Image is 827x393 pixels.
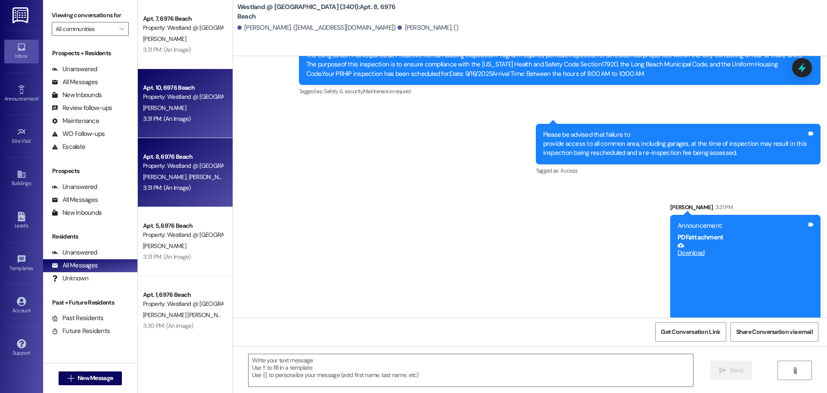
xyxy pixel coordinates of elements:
[143,14,223,23] div: Apt. 7, 6976 Beach
[4,167,39,190] a: Buildings
[38,94,40,101] span: •
[143,152,223,161] div: Apt. 8, 6976 Beach
[4,336,39,360] a: Support
[119,25,124,32] i: 
[56,22,115,36] input: All communities
[363,88,411,95] span: Maintenance request
[52,9,129,22] label: Viewing conversations for
[299,85,821,97] div: Tagged as:
[678,233,723,242] b: PDF attachment
[560,167,578,174] span: Access
[31,137,32,143] span: •
[12,7,30,23] img: ResiDesk Logo
[52,327,110,336] div: Future Residents
[52,116,99,126] div: Maintenance
[306,51,807,79] div: The Long Beach Municipal Code Proactive Rental Housing Inspection Program requires periodicinspec...
[78,374,113,383] span: New Message
[52,208,102,217] div: New Inbounds
[398,23,458,32] div: [PERSON_NAME]. ()
[143,221,223,230] div: Apt. 5, 6976 Beach
[52,78,98,87] div: All Messages
[713,203,733,212] div: 3:31 PM
[143,230,223,239] div: Property: Westland @ [GEOGRAPHIC_DATA] (3401)
[719,367,726,374] i: 
[730,366,743,375] span: Send
[237,3,410,21] b: Westland @ [GEOGRAPHIC_DATA] (3401): Apt. 8, 6976 Beach
[143,184,191,192] div: 3:31 PM: (An Image)
[678,221,807,230] div: Announcement:
[68,375,74,382] i: 
[143,290,223,299] div: Apt. 1, 6976 Beach
[52,274,88,283] div: Unknown
[143,242,186,250] span: [PERSON_NAME]
[736,327,813,336] span: Share Conversation via email
[143,253,191,261] div: 3:31 PM: (An Image)
[143,115,191,123] div: 3:31 PM: (An Image)
[143,311,230,319] span: [PERSON_NAME] [PERSON_NAME]
[655,322,726,342] button: Get Conversation Link
[52,142,85,151] div: Escalate
[143,92,223,101] div: Property: Westland @ [GEOGRAPHIC_DATA] (3401)
[237,23,396,32] div: [PERSON_NAME]. ([EMAIL_ADDRESS][DOMAIN_NAME])
[4,40,39,63] a: Inbox
[143,104,186,112] span: [PERSON_NAME]
[143,161,223,170] div: Property: Westland @ [GEOGRAPHIC_DATA] (3401)
[678,258,807,322] iframe: Download https://res.cloudinary.com/residesk/image/upload/v1757975440/user-uploads/4769-175797544...
[143,173,189,181] span: [PERSON_NAME]
[33,264,34,270] span: •
[4,209,39,233] a: Leads
[143,35,186,43] span: [PERSON_NAME]
[731,322,818,342] button: Share Conversation via email
[678,242,807,257] a: Download
[52,314,104,323] div: Past Residents
[52,248,97,257] div: Unanswered
[188,173,231,181] span: [PERSON_NAME]
[52,182,97,192] div: Unanswered
[52,261,98,270] div: All Messages
[143,299,223,308] div: Property: Westland @ [GEOGRAPHIC_DATA] (3401)
[52,65,97,74] div: Unanswered
[143,23,223,32] div: Property: Westland @ [GEOGRAPHIC_DATA] (3401)
[143,83,223,92] div: Apt. 10, 6976 Beach
[670,203,821,215] div: [PERSON_NAME]
[543,130,807,158] div: Please be advised that failure to provide access to all common area, including garages, at the ti...
[143,46,191,53] div: 3:31 PM: (An Image)
[43,232,137,241] div: Residents
[4,125,39,148] a: Site Visit •
[52,91,102,100] div: New Inbounds
[59,371,122,385] button: New Message
[536,164,821,177] div: Tagged as:
[792,367,798,374] i: 
[43,49,137,58] div: Prospects + Residents
[43,298,137,307] div: Past + Future Residents
[4,294,39,318] a: Account
[52,104,112,113] div: Review follow-ups
[710,361,752,380] button: Send
[4,252,39,275] a: Templates •
[143,322,193,330] div: 3:30 PM: (An Image)
[52,195,98,204] div: All Messages
[52,129,105,138] div: WO Follow-ups
[43,167,137,176] div: Prospects
[661,327,720,336] span: Get Conversation Link
[324,88,363,95] span: Safety & security ,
